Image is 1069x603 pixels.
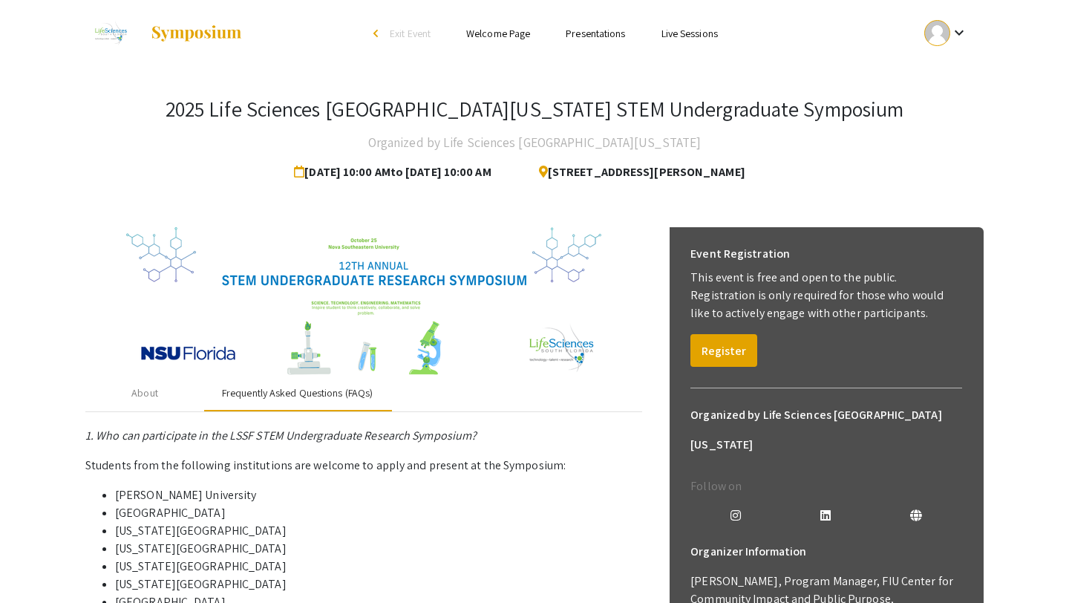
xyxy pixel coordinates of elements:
[373,29,382,38] div: arrow_back_ios
[115,486,642,504] li: [PERSON_NAME] University
[11,536,63,592] iframe: Chat
[690,334,757,367] button: Register
[466,27,530,40] a: Welcome Page
[126,227,601,376] img: 32153a09-f8cb-4114-bf27-cfb6bc84fc69.png
[390,27,431,40] span: Exit Event
[115,504,642,522] li: [GEOGRAPHIC_DATA]
[115,558,642,576] li: [US_STATE][GEOGRAPHIC_DATA]
[566,27,625,40] a: Presentations
[85,428,477,443] em: 1. Who can participate in the LSSF STEM Undergraduate Research Symposium?
[131,385,158,401] div: About
[85,457,642,475] p: Students from the following institutions are welcome to apply and present at the Symposium:
[690,477,962,495] p: Follow on
[115,576,642,593] li: [US_STATE][GEOGRAPHIC_DATA]
[294,157,497,187] span: [DATE] 10:00 AM to [DATE] 10:00 AM
[661,27,718,40] a: Live Sessions
[527,157,745,187] span: [STREET_ADDRESS][PERSON_NAME]
[909,16,984,50] button: Expand account dropdown
[150,25,243,42] img: Symposium by ForagerOne
[166,97,904,122] h3: 2025 Life Sciences [GEOGRAPHIC_DATA][US_STATE] STEM Undergraduate Symposium
[222,385,373,401] div: Frequently Asked Questions (FAQs)
[950,24,968,42] mat-icon: Expand account dropdown
[690,537,962,567] h6: Organizer Information
[85,15,135,52] img: 2025 Life Sciences South Florida STEM Undergraduate Symposium
[115,522,642,540] li: [US_STATE][GEOGRAPHIC_DATA]
[115,540,642,558] li: [US_STATE][GEOGRAPHIC_DATA]
[85,15,243,52] a: 2025 Life Sciences South Florida STEM Undergraduate Symposium
[690,400,962,460] h6: Organized by Life Sciences [GEOGRAPHIC_DATA][US_STATE]
[368,128,701,157] h4: Organized by Life Sciences [GEOGRAPHIC_DATA][US_STATE]
[690,239,790,269] h6: Event Registration
[690,269,962,322] p: This event is free and open to the public. Registration is only required for those who would like...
